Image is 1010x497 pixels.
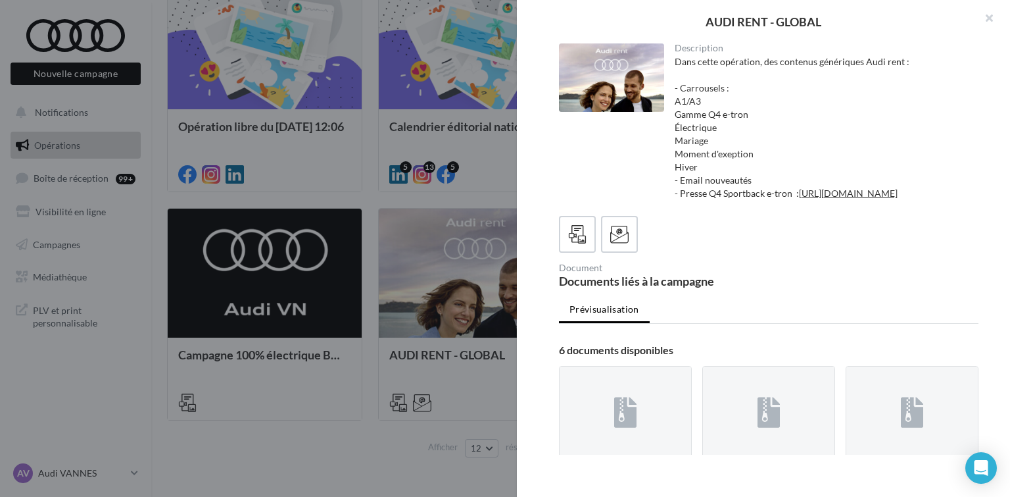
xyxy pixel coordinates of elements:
[675,55,969,200] div: Dans cette opération, des contenus génériques Audi rent : - Carrousels : A1/A3 Gamme Q4 e-tron Él...
[675,43,969,53] div: Description
[559,275,763,287] div: Documents liés à la campagne
[538,16,989,28] div: AUDI RENT - GLOBAL
[965,452,997,484] div: Open Intercom Messenger
[799,188,898,199] a: [URL][DOMAIN_NAME]
[559,263,763,273] div: Document
[559,345,978,355] div: 6 documents disponibles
